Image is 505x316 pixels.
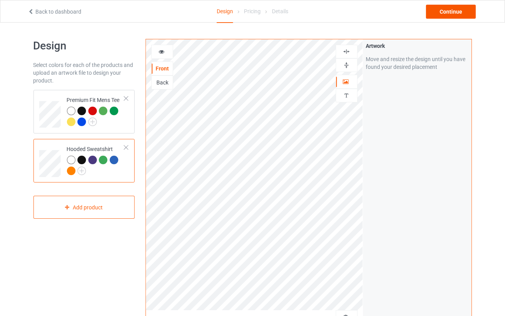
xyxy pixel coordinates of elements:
[244,0,261,22] div: Pricing
[33,139,135,183] div: Hooded Sweatshirt
[33,90,135,133] div: Premium Fit Mens Tee
[217,0,233,23] div: Design
[77,167,86,175] img: svg+xml;base64,PD94bWwgdmVyc2lvbj0iMS4wIiBlbmNvZGluZz0iVVRGLTgiPz4KPHN2ZyB3aWR0aD0iMjJweCIgaGVpZ2...
[366,55,469,71] div: Move and resize the design until you have found your desired placement
[88,118,97,126] img: svg+xml;base64,PD94bWwgdmVyc2lvbj0iMS4wIiBlbmNvZGluZz0iVVRGLTgiPz4KPHN2ZyB3aWR0aD0iMjJweCIgaGVpZ2...
[33,61,135,84] div: Select colors for each of the products and upload an artwork file to design your product.
[343,92,350,99] img: svg%3E%0A
[28,9,81,15] a: Back to dashboard
[33,196,135,219] div: Add product
[67,145,125,174] div: Hooded Sweatshirt
[152,79,173,86] div: Back
[343,48,350,55] img: svg%3E%0A
[343,61,350,69] img: svg%3E%0A
[67,96,125,125] div: Premium Fit Mens Tee
[426,5,476,19] div: Continue
[33,39,135,53] h1: Design
[152,65,173,72] div: Front
[366,42,469,50] div: Artwork
[272,0,288,22] div: Details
